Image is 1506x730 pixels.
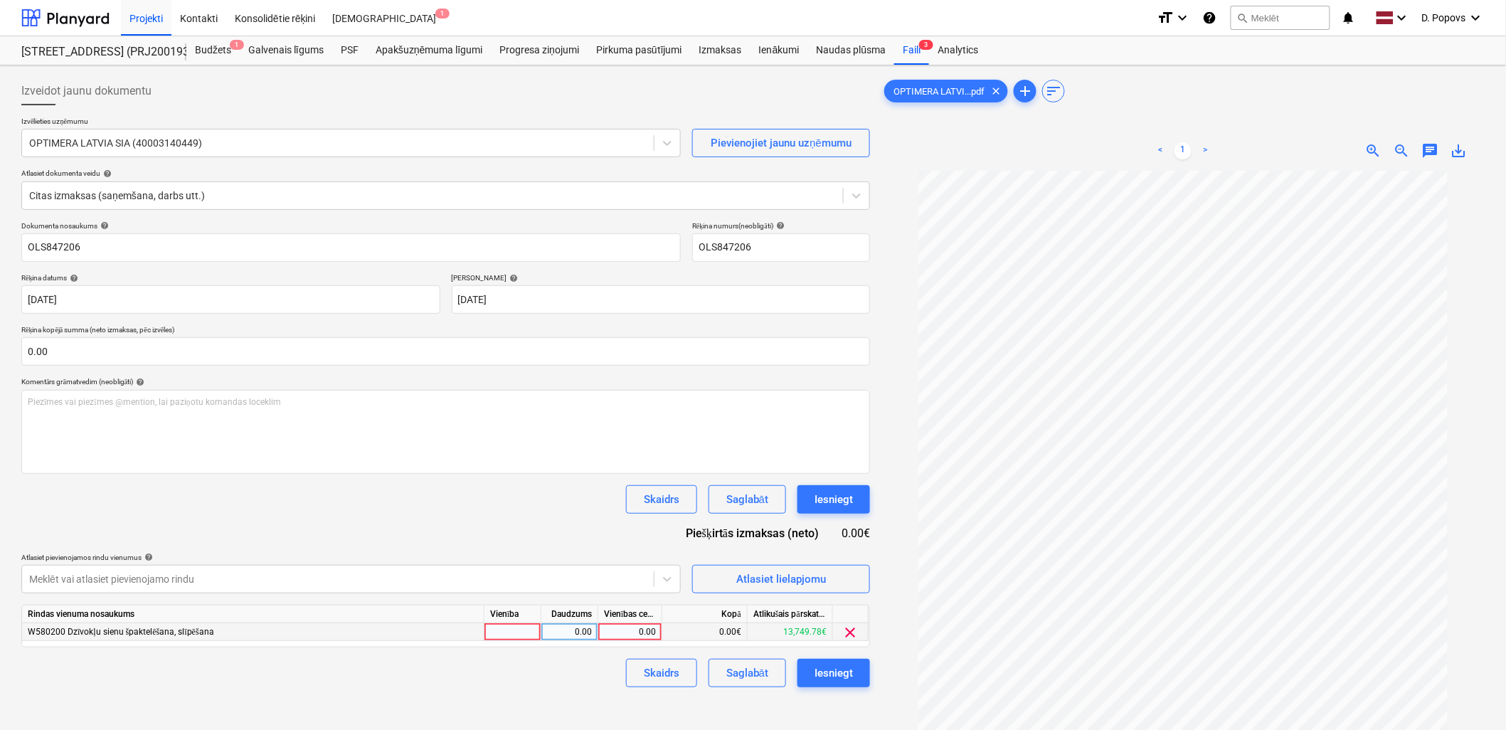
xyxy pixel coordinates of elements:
i: Zināšanu pamats [1202,9,1216,26]
div: 0.00€ [842,525,870,541]
span: W580200 Dzīvokļu sienu špaktelēšana, slīpēšana [28,627,214,637]
span: 3 [919,40,933,50]
input: Dokumenta nosaukums [21,233,681,262]
span: help [67,274,78,282]
div: [PERSON_NAME] [452,273,871,282]
span: add [1017,83,1034,100]
span: help [773,221,785,230]
i: format_size [1157,9,1174,26]
div: Daudzums [541,605,598,623]
a: Apakšuzņēmuma līgumi [367,36,491,65]
a: Budžets1 [186,36,240,65]
span: save_alt [1451,142,1468,159]
span: help [142,553,153,561]
div: Iesniegt [815,490,853,509]
div: Vienības cena [598,605,662,623]
div: Piešķirtās izmaksas (neto) [674,525,842,541]
a: PSF [332,36,367,65]
span: D. Popovs [1422,12,1466,23]
button: Pievienojiet jaunu uzņēmumu [692,129,870,157]
button: Skaidrs [626,659,697,687]
div: Rēķina datums [21,273,440,282]
a: Pirkuma pasūtījumi [588,36,691,65]
button: Meklēt [1231,6,1330,30]
i: keyboard_arrow_down [1394,9,1411,26]
div: Kopā [662,605,748,623]
div: 0.00 [604,623,656,641]
div: Rindas vienuma nosaukums [22,605,484,623]
span: clear [987,83,1004,100]
a: Previous page [1152,142,1169,159]
input: Rēķina datums nav norādīts [21,285,440,314]
input: Rēķina numurs [692,233,870,262]
span: help [100,169,112,178]
button: Atlasiet lielapjomu [692,565,870,593]
div: Atlasiet dokumenta veidu [21,169,870,178]
span: OPTIMERA LATVI...pdf [885,86,993,97]
a: Izmaksas [691,36,751,65]
input: Rēķina kopējā summa (neto izmaksas, pēc izvēles) [21,337,870,366]
span: help [133,378,144,386]
p: Rēķina kopējā summa (neto izmaksas, pēc izvēles) [21,325,870,337]
a: Ienākumi [751,36,808,65]
div: Saglabāt [726,664,768,682]
div: Budžets [186,36,240,65]
i: notifications [1342,9,1356,26]
p: Izvēlieties uzņēmumu [21,117,681,129]
div: Iesniegt [815,664,853,682]
div: Dokumenta nosaukums [21,221,681,231]
div: Pievienojiet jaunu uzņēmumu [711,134,852,152]
span: zoom_in [1365,142,1382,159]
button: Iesniegt [797,485,870,514]
button: Iesniegt [797,659,870,687]
span: Izveidot jaunu dokumentu [21,83,152,100]
div: [STREET_ADDRESS] (PRJ2001931) 2601882 [21,45,169,60]
input: Izpildes datums nav norādīts [452,285,871,314]
span: clear [842,624,859,641]
span: help [97,221,109,230]
i: keyboard_arrow_down [1174,9,1191,26]
a: Progresa ziņojumi [491,36,588,65]
div: Atlasiet lielapjomu [736,570,826,588]
span: chat [1422,142,1439,159]
div: Atlasiet pievienojamos rindu vienumus [21,553,681,562]
div: 0.00 [547,623,592,641]
span: search [1237,12,1248,23]
button: Saglabāt [709,659,786,687]
span: 1 [435,9,450,18]
div: Atlikušais pārskatītais budžets [748,605,833,623]
button: Saglabāt [709,485,786,514]
iframe: Chat Widget [1435,662,1506,730]
div: Skaidrs [644,664,679,682]
div: 0.00€ [662,623,748,641]
i: keyboard_arrow_down [1468,9,1485,26]
div: Rēķina numurs (neobligāti) [692,221,870,231]
div: 13,749.78€ [748,623,833,641]
a: Analytics [929,36,987,65]
a: Page 1 is your current page [1174,142,1192,159]
a: Galvenais līgums [240,36,332,65]
div: Komentārs grāmatvedim (neobligāti) [21,377,870,386]
span: help [507,274,519,282]
span: sort [1045,83,1062,100]
div: Skaidrs [644,490,679,509]
a: Next page [1197,142,1214,159]
span: 1 [230,40,244,50]
a: Naudas plūsma [808,36,895,65]
div: Faili [894,36,929,65]
span: zoom_out [1394,142,1411,159]
a: Faili3 [894,36,929,65]
div: OPTIMERA LATVI...pdf [884,80,1008,102]
div: Vienība [484,605,541,623]
button: Skaidrs [626,485,697,514]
